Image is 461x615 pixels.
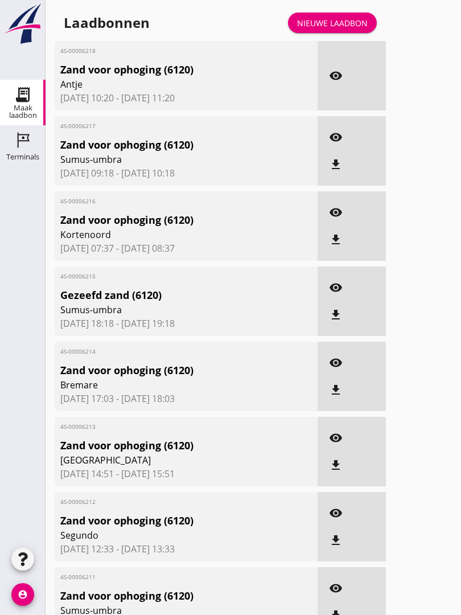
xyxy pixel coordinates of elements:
[329,506,343,520] i: visibility
[60,166,312,180] span: [DATE] 09:18 - [DATE] 10:18
[60,303,270,317] span: Sumus-umbra
[297,17,368,29] div: Nieuwe laadbon
[329,130,343,144] i: visibility
[329,206,343,219] i: visibility
[60,212,270,228] span: Zand voor ophoging (6120)
[329,458,343,472] i: file_download
[60,62,270,77] span: Zand voor ophoging (6120)
[60,513,270,528] span: Zand voor ophoging (6120)
[60,197,270,206] span: 4S-00006216
[329,308,343,322] i: file_download
[60,542,312,556] span: [DATE] 12:33 - [DATE] 13:33
[60,438,270,453] span: Zand voor ophoging (6120)
[60,423,270,431] span: 4S-00006213
[60,47,270,55] span: 4S-00006218
[60,137,270,153] span: Zand voor ophoging (6120)
[60,122,270,130] span: 4S-00006217
[60,91,312,105] span: [DATE] 10:20 - [DATE] 11:20
[60,317,312,330] span: [DATE] 18:18 - [DATE] 19:18
[288,13,377,33] a: Nieuwe laadbon
[11,583,34,606] i: account_circle
[60,153,270,166] span: Sumus-umbra
[329,356,343,370] i: visibility
[329,581,343,595] i: visibility
[64,14,150,32] div: Laadbonnen
[60,241,312,255] span: [DATE] 07:37 - [DATE] 08:37
[60,363,270,378] span: Zand voor ophoging (6120)
[329,534,343,547] i: file_download
[60,288,270,303] span: Gezeefd zand (6120)
[329,69,343,83] i: visibility
[60,528,270,542] span: Segundo
[60,272,270,281] span: 4S-00006215
[60,573,270,581] span: 4S-00006211
[60,467,312,481] span: [DATE] 14:51 - [DATE] 15:51
[329,233,343,247] i: file_download
[60,498,270,506] span: 4S-00006212
[329,281,343,294] i: visibility
[60,77,270,91] span: Antje
[60,453,270,467] span: [GEOGRAPHIC_DATA]
[60,228,270,241] span: Kortenoord
[60,392,312,405] span: [DATE] 17:03 - [DATE] 18:03
[2,3,43,45] img: logo-small.a267ee39.svg
[60,588,270,604] span: Zand voor ophoging (6120)
[60,378,270,392] span: Bremare
[329,158,343,171] i: file_download
[329,383,343,397] i: file_download
[60,347,270,356] span: 4S-00006214
[6,153,39,161] div: Terminals
[329,431,343,445] i: visibility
